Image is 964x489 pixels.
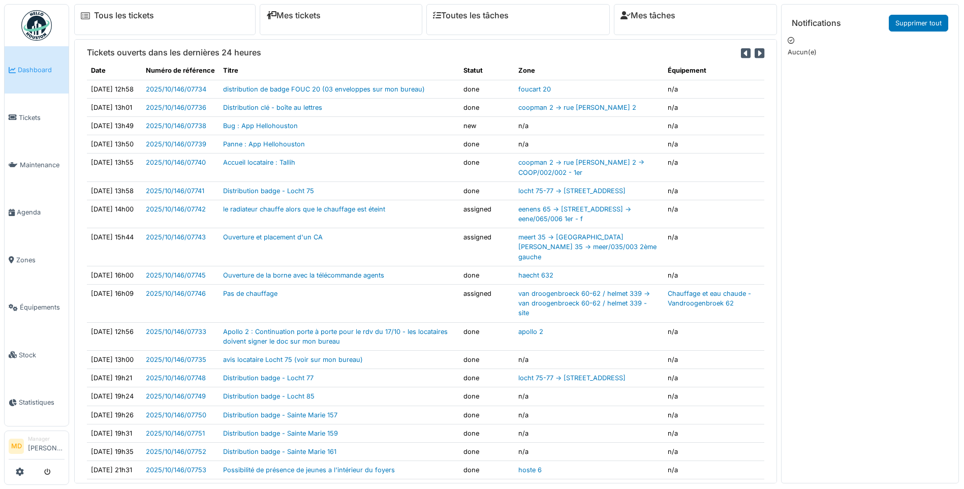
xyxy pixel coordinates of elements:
a: Tickets [5,94,69,141]
td: n/a [664,228,764,266]
td: [DATE] 13h55 [87,154,142,181]
span: Équipements [20,302,65,312]
td: assigned [459,200,514,228]
a: 2025/10/146/07734 [146,85,206,93]
a: Distribution badge - Sainte Marie 161 [223,448,336,455]
td: done [459,154,514,181]
td: assigned [459,228,514,266]
td: n/a [664,116,764,135]
a: Distribution badge - Locht 75 [223,187,314,195]
a: 2025/10/146/07736 [146,104,206,111]
td: [DATE] 15h44 [87,228,142,266]
a: 2025/10/146/07750 [146,411,206,419]
a: Mes tâches [620,11,675,20]
td: [DATE] 13h58 [87,181,142,200]
td: [DATE] 12h56 [87,322,142,350]
th: Équipement [664,62,764,80]
td: done [459,442,514,461]
td: [DATE] 19h24 [87,387,142,406]
td: done [459,350,514,369]
a: 2025/10/146/07746 [146,290,206,297]
a: 2025/10/146/07748 [146,374,206,382]
td: done [459,369,514,387]
a: Toutes les tâches [433,11,509,20]
a: Agenda [5,189,69,236]
a: 2025/10/146/07749 [146,392,206,400]
td: n/a [664,387,764,406]
a: locht 75-77 -> [STREET_ADDRESS] [518,187,626,195]
td: [DATE] 19h35 [87,442,142,461]
td: done [459,406,514,424]
a: 2025/10/146/07735 [146,356,206,363]
td: [DATE] 19h31 [87,424,142,442]
a: hoste 6 [518,466,542,474]
td: n/a [664,322,764,350]
td: n/a [514,350,663,369]
td: done [459,424,514,442]
td: done [459,266,514,284]
div: Manager [28,435,65,443]
a: Tous les tickets [94,11,154,20]
a: van droogenbroeck 60-62 / helmet 339 -> van droogenbroeck 60-62 / helmet 339 - site [518,290,650,317]
h6: Tickets ouverts dans les dernières 24 heures [87,48,261,57]
td: n/a [664,80,764,98]
td: n/a [664,181,764,200]
td: n/a [514,406,663,424]
span: Zones [16,255,65,265]
th: Zone [514,62,663,80]
td: n/a [664,442,764,461]
td: new [459,116,514,135]
a: Distribution badge - Locht 85 [223,392,315,400]
td: assigned [459,285,514,323]
td: [DATE] 13h50 [87,135,142,154]
td: [DATE] 13h00 [87,350,142,369]
th: Date [87,62,142,80]
a: Chauffage et eau chaude - Vandroogenbroek 62 [668,290,751,307]
a: Apollo 2 : Continuation porte à porte pour le rdv du 17/10 - les locataires doivent signer le doc... [223,328,448,345]
a: 2025/10/146/07739 [146,140,206,148]
a: 2025/10/146/07745 [146,271,206,279]
td: n/a [664,461,764,479]
span: Dashboard [18,65,65,75]
th: Statut [459,62,514,80]
td: [DATE] 12h58 [87,80,142,98]
a: 2025/10/146/07742 [146,205,206,213]
td: n/a [664,350,764,369]
a: coopman 2 -> rue [PERSON_NAME] 2 -> COOP/002/002 - 1er [518,159,644,176]
a: Stock [5,331,69,378]
a: Accueil locataire : Tallih [223,159,295,166]
td: n/a [514,424,663,442]
img: Badge_color-CXgf-gQk.svg [21,10,52,41]
h6: Notifications [792,18,841,28]
a: Supprimer tout [889,15,948,32]
a: 2025/10/146/07743 [146,233,206,241]
a: Dashboard [5,46,69,94]
td: n/a [664,154,764,181]
a: Mes tickets [266,11,321,20]
td: n/a [664,406,764,424]
a: Distribution clé - boîte au lettres [223,104,322,111]
td: n/a [664,98,764,116]
td: [DATE] 19h26 [87,406,142,424]
a: Maintenance [5,141,69,189]
li: MD [9,439,24,454]
a: meert 35 -> [GEOGRAPHIC_DATA][PERSON_NAME] 35 -> meer/035/003 2ème gauche [518,233,657,260]
td: n/a [514,387,663,406]
a: Possibilité de présence de jeunes a l'intérieur du foyers [223,466,395,474]
a: 2025/10/146/07738 [146,122,206,130]
th: Numéro de référence [142,62,219,80]
a: Panne : App Hellohouston [223,140,305,148]
a: avis locataire Locht 75 (voir sur mon bureau) [223,356,363,363]
td: n/a [664,135,764,154]
a: 2025/10/146/07753 [146,466,206,474]
a: Distribution badge - Sainte Marie 159 [223,430,338,437]
td: [DATE] 13h01 [87,98,142,116]
a: 2025/10/146/07752 [146,448,206,455]
td: done [459,181,514,200]
a: 2025/10/146/07741 [146,187,204,195]
a: Statistiques [5,379,69,426]
a: eenens 65 -> [STREET_ADDRESS] -> eene/065/006 1er - f [518,205,631,223]
td: n/a [664,200,764,228]
td: n/a [664,424,764,442]
th: Titre [219,62,459,80]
